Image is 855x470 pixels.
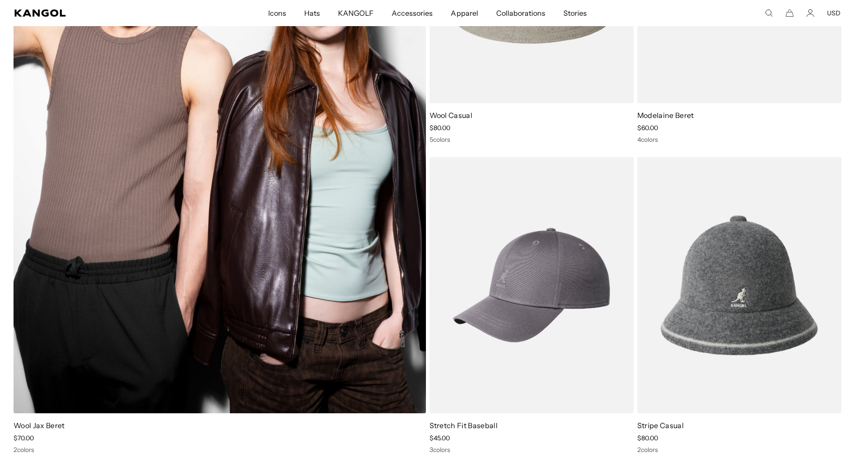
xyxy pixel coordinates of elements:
a: Stretch Fit Baseball [430,421,498,430]
img: Stripe Casual [637,157,841,413]
a: Stripe Casual [637,421,684,430]
img: Stretch Fit Baseball [430,157,634,413]
a: Wool Jax Beret [14,421,64,430]
a: Modelaine Beret [637,111,694,120]
div: 3 colors [430,446,634,454]
span: $60.00 [637,124,658,132]
span: $70.00 [14,434,34,442]
a: Account [806,9,814,17]
span: $80.00 [430,124,450,132]
div: 5 colors [430,136,634,144]
button: Cart [786,9,794,17]
a: Wool Casual [430,111,473,120]
span: $45.00 [430,434,450,442]
div: 2 colors [637,446,841,454]
a: Kangol [14,9,178,17]
summary: Search here [765,9,773,17]
div: 4 colors [637,136,841,144]
span: $80.00 [637,434,658,442]
div: 2 colors [14,446,426,454]
button: USD [827,9,841,17]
